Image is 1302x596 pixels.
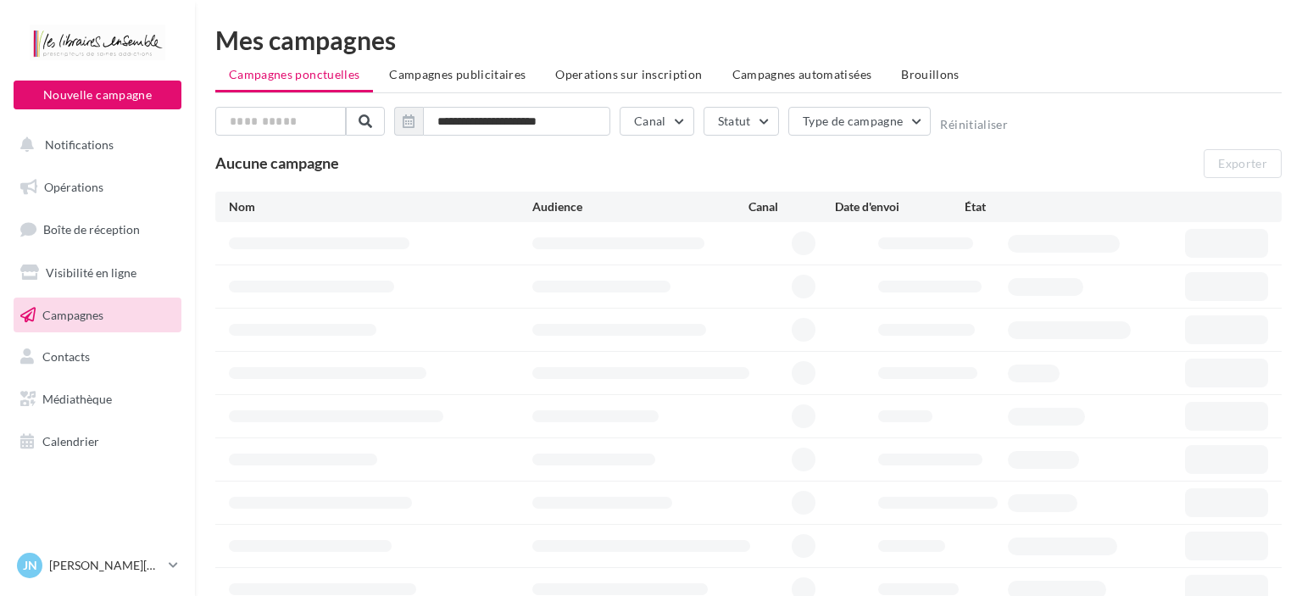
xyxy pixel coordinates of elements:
[788,107,932,136] button: Type de campagne
[1204,149,1282,178] button: Exporter
[704,107,779,136] button: Statut
[555,67,702,81] span: Operations sur inscription
[14,81,181,109] button: Nouvelle campagne
[901,67,960,81] span: Brouillons
[10,382,185,417] a: Médiathèque
[43,222,140,237] span: Boîte de réception
[42,392,112,406] span: Médiathèque
[42,349,90,364] span: Contacts
[965,198,1094,215] div: État
[10,127,178,163] button: Notifications
[532,198,748,215] div: Audience
[10,424,185,460] a: Calendrier
[389,67,526,81] span: Campagnes publicitaires
[44,180,103,194] span: Opérations
[42,307,103,321] span: Campagnes
[46,265,136,280] span: Visibilité en ligne
[10,211,185,248] a: Boîte de réception
[10,170,185,205] a: Opérations
[14,549,181,582] a: JN [PERSON_NAME][DATE]
[215,27,1282,53] div: Mes campagnes
[748,198,835,215] div: Canal
[835,198,965,215] div: Date d'envoi
[23,557,37,574] span: JN
[10,339,185,375] a: Contacts
[42,434,99,448] span: Calendrier
[49,557,162,574] p: [PERSON_NAME][DATE]
[229,198,532,215] div: Nom
[732,67,872,81] span: Campagnes automatisées
[620,107,694,136] button: Canal
[215,153,339,172] span: Aucune campagne
[10,255,185,291] a: Visibilité en ligne
[10,298,185,333] a: Campagnes
[940,118,1008,131] button: Réinitialiser
[45,137,114,152] span: Notifications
